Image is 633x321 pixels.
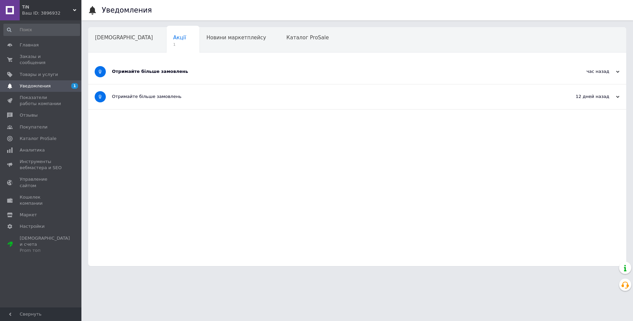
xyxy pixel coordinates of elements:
[71,83,78,89] span: 1
[20,54,63,66] span: Заказы и сообщения
[20,83,51,89] span: Уведомления
[20,112,38,118] span: Отзывы
[206,35,266,41] span: Новини маркетплейсу
[20,235,70,254] span: [DEMOGRAPHIC_DATA] и счета
[112,94,552,100] div: Отримайте більше замовлень
[102,6,152,14] h1: Уведомления
[112,68,552,75] div: Отримайте більше замовлень
[173,35,186,41] span: Акції
[552,94,619,100] div: 12 дней назад
[20,194,63,206] span: Кошелек компании
[552,68,619,75] div: час назад
[20,159,63,171] span: Инструменты вебмастера и SEO
[20,176,63,188] span: Управление сайтом
[20,212,37,218] span: Маркет
[20,223,44,229] span: Настройки
[286,35,329,41] span: Каталог ProSale
[20,136,56,142] span: Каталог ProSale
[20,124,47,130] span: Покупатели
[20,95,63,107] span: Показатели работы компании
[22,10,81,16] div: Ваш ID: 3896932
[22,4,73,10] span: TiN
[95,35,153,41] span: [DEMOGRAPHIC_DATA]
[20,247,70,254] div: Prom топ
[20,147,45,153] span: Аналитика
[20,42,39,48] span: Главная
[20,72,58,78] span: Товары и услуги
[173,42,186,47] span: 1
[3,24,80,36] input: Поиск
